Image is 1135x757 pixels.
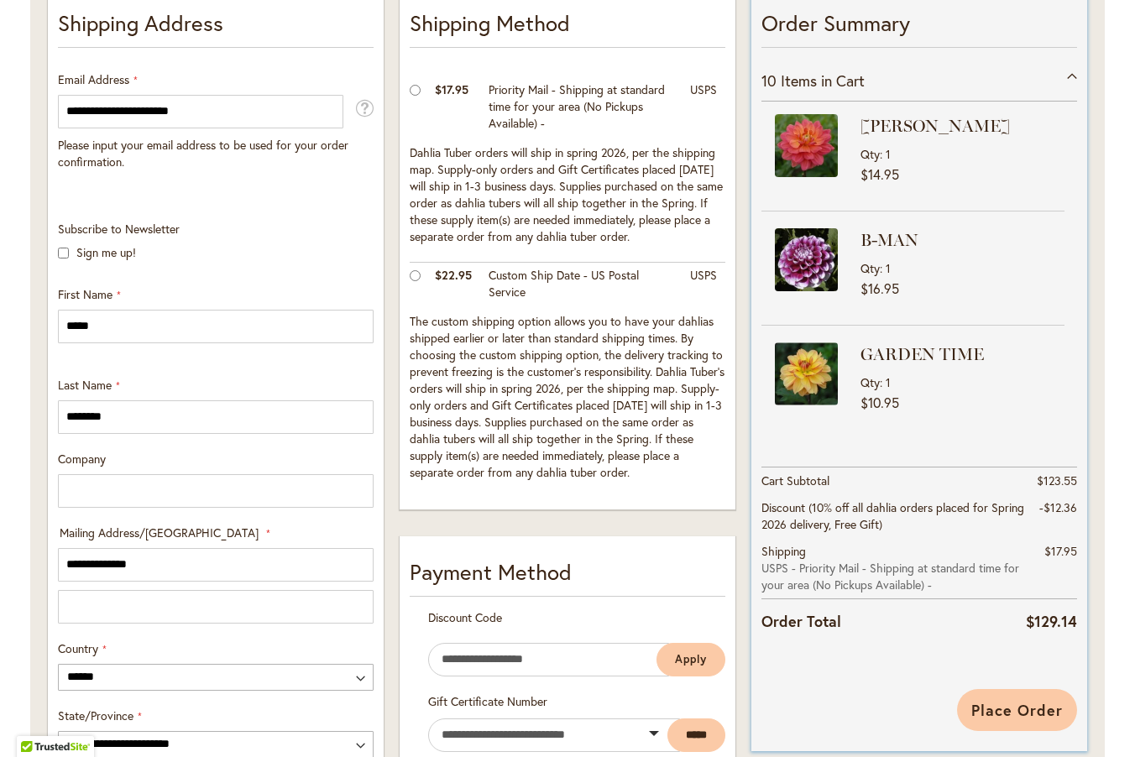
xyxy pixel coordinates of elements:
[775,114,838,177] img: LORA ASHLEY
[860,260,880,276] span: Qty
[886,146,891,162] span: 1
[76,244,136,260] label: Sign me up!
[58,707,133,723] span: State/Province
[957,689,1077,731] button: Place Order
[860,114,1060,138] strong: [PERSON_NAME]
[886,260,891,276] span: 1
[58,377,112,393] span: Last Name
[761,560,1025,593] span: USPS - Priority Mail - Shipping at standard time for your area (No Pickups Available) -
[435,267,472,283] span: $22.95
[58,286,112,302] span: First Name
[761,543,806,559] span: Shipping
[682,262,725,309] td: USPS
[428,609,502,625] span: Discount Code
[1039,499,1077,515] span: -$12.36
[480,77,682,140] td: Priority Mail - Shipping at standard time for your area (No Pickups Available) -
[775,228,838,291] img: B-MAN
[58,71,129,87] span: Email Address
[775,342,838,405] img: GARDEN TIME
[58,137,348,170] span: Please input your email address to be used for your order confirmation.
[860,165,899,183] span: $14.95
[781,70,865,91] span: Items in Cart
[761,8,1077,48] p: Order Summary
[410,556,725,597] div: Payment Method
[480,262,682,309] td: Custom Ship Date - US Postal Service
[410,140,725,263] td: Dahlia Tuber orders will ship in spring 2026, per the shipping map. Supply-only orders and Gift C...
[860,342,1060,366] strong: GARDEN TIME
[1044,543,1077,559] span: $17.95
[58,640,98,656] span: Country
[682,77,725,140] td: USPS
[860,394,899,411] span: $10.95
[886,374,891,390] span: 1
[1037,472,1077,488] span: $123.55
[860,279,899,297] span: $16.95
[58,221,180,237] span: Subscribe to Newsletter
[13,697,60,744] iframe: Launch Accessibility Center
[656,643,725,676] button: Apply
[860,146,880,162] span: Qty
[761,467,1025,494] th: Cart Subtotal
[410,8,725,48] p: Shipping Method
[435,81,468,97] span: $17.95
[761,499,1024,532] span: Discount (10% off all dahlia orders placed for Spring 2026 delivery, Free Gift)
[410,309,725,489] td: The custom shipping option allows you to have your dahlias shipped earlier or later than standard...
[60,525,259,540] span: Mailing Address/[GEOGRAPHIC_DATA]
[860,374,880,390] span: Qty
[58,451,106,467] span: Company
[860,228,1060,252] strong: B-MAN
[971,700,1063,720] span: Place Order
[761,608,841,633] strong: Order Total
[1026,611,1077,631] span: $129.14
[428,693,547,709] span: Gift Certificate Number
[675,652,707,666] span: Apply
[58,8,374,48] p: Shipping Address
[761,70,777,91] span: 10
